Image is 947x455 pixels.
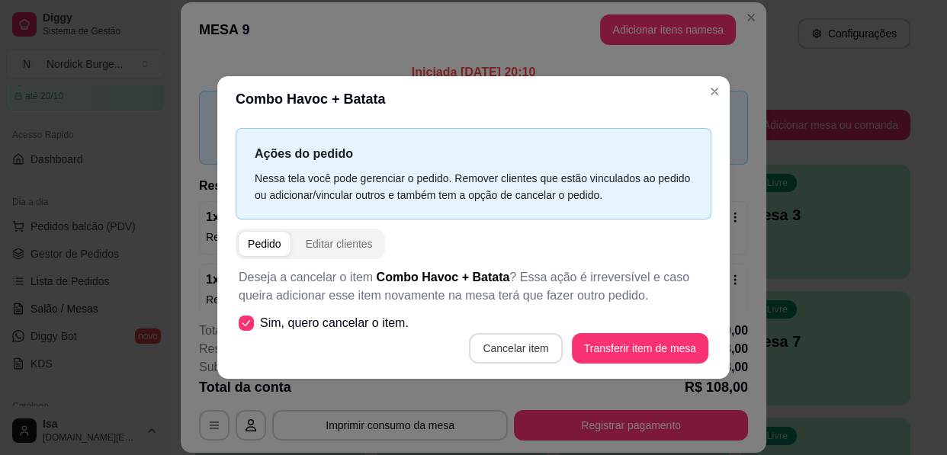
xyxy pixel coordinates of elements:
header: Combo Havoc + Batata [217,76,730,122]
p: Ações do pedido [255,144,692,163]
button: Close [702,79,727,104]
button: Transferir item de mesa [572,333,708,364]
button: Cancelar item [469,333,562,364]
div: Nessa tela você pode gerenciar o pedido. Remover clientes que estão vinculados ao pedido ou adici... [255,170,692,203]
span: Sim, quero cancelar o item. [260,314,409,332]
span: Combo Havoc + Batata [377,271,510,284]
div: Editar clientes [306,236,373,252]
p: Deseja a cancelar o item ? Essa ação é irreversível e caso queira adicionar esse item novamente n... [239,268,708,305]
div: Pedido [248,236,281,252]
